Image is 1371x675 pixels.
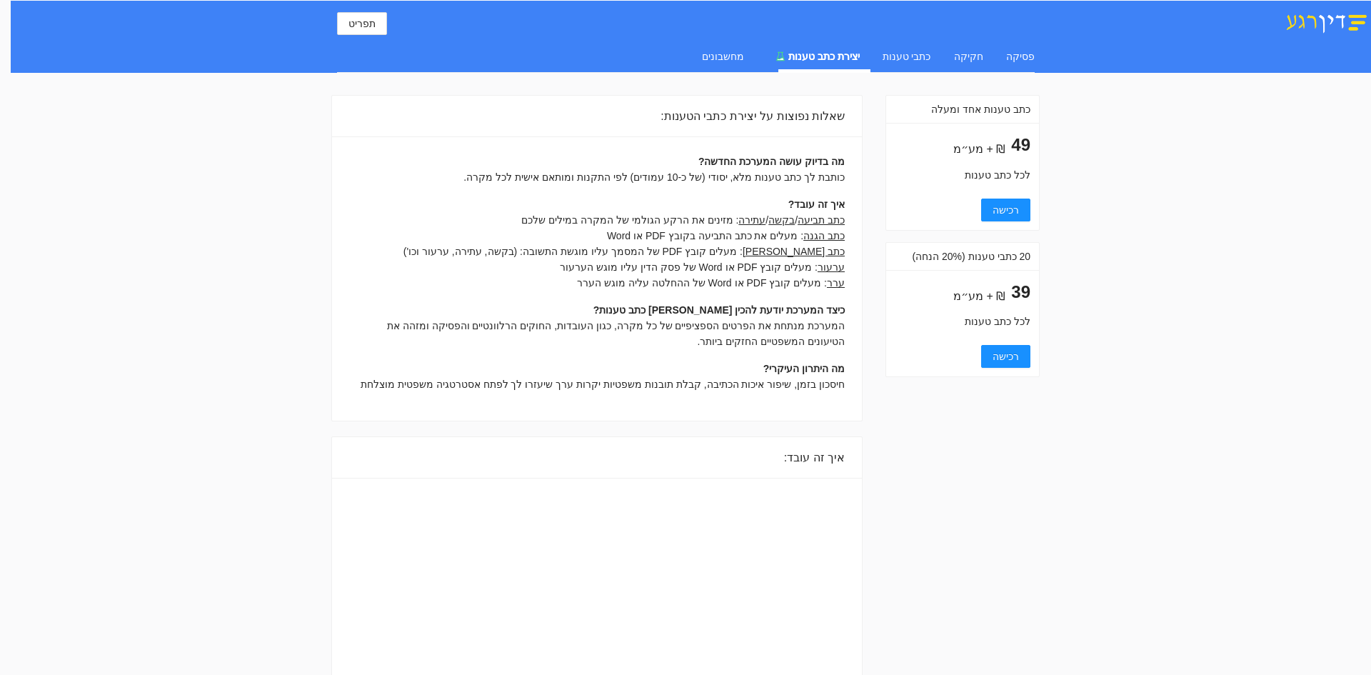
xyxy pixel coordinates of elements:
b: מה היתרון העיקרי? [763,363,845,374]
div: : מעלים קובץ PDF או Word של פסק הדין עליו מוגש הערעור [349,259,845,275]
div: לכל כתב טענות [895,314,1030,329]
div: : מעלים קובץ PDF או Word של ההחלטה עליה מוגש הערר [349,275,845,291]
b: כיצד המערכת יודעת להכין [PERSON_NAME] כתב טענות? [593,304,845,316]
span: 39 [1011,282,1030,301]
u: כתב תביעה [798,214,845,226]
div: : מעלים את כתב התביעה בקובץ PDF או Word [349,228,845,244]
div: איך זה עובד: [349,437,845,478]
span: ₪ + מע״מ [953,143,1005,155]
span: ₪ + מע״מ [953,290,1005,302]
div: מחשבונים [702,49,744,64]
div: : מעלים קובץ PDF של המסמך עליו מוגשת התשובה: (בקשה, עתירה, ערעור וכו') [349,244,845,259]
span: experiment [775,51,785,61]
u: עתירה [738,214,765,226]
b: איך זה עובד? [788,199,845,210]
b: מה בדיוק עושה המערכת החדשה? [698,156,845,167]
div: המערכת מנתחת את הפרטים הספציפיים של כל מקרה, כגון העובדות, החוקים הרלוונטיים והפסיקה ומזהה את הטי... [349,318,845,349]
span: תפריט [348,16,376,31]
span: יצירת כתב טענות [788,51,860,62]
div: חקיקה [954,49,983,64]
span: 49 [1011,135,1030,154]
u: בקשה [768,214,795,226]
div: חיסכון בזמן, שיפור איכות הכתיבה, קבלת תובנות משפטיות יקרות ערך שיעזרו לך לפתח אסטרטגיה משפטית מוצלחת [349,376,845,392]
div: לכל כתב טענות [895,167,1030,183]
u: ערעור [818,261,845,273]
u: ערר [827,277,845,289]
img: דין רגע [1282,9,1371,34]
div: כתבי טענות [883,49,931,64]
div: כותבת לך כתב טענות מלא, יסודי (של כ-10 עמודים) לפי התקנות ומותאם אישית לכל מקרה. [349,169,845,185]
button: תפריט [337,12,387,35]
div: שאלות נפוצות על יצירת כתבי הטענות: [349,96,845,136]
button: רכישה [981,345,1030,368]
u: כתב הגנה [803,230,845,241]
div: / / : מזינים את הרקע הגולמי של המקרה במילים שלכם [349,212,845,228]
span: רכישה [993,349,1019,364]
span: רכישה [993,202,1019,218]
div: כתב טענות אחד ומעלה [895,96,1030,123]
div: פסיקה [1006,49,1035,64]
button: רכישה [981,199,1030,221]
u: כתב [PERSON_NAME] [743,246,845,257]
div: 20 כתבי טענות (20% הנחה) [895,243,1030,270]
